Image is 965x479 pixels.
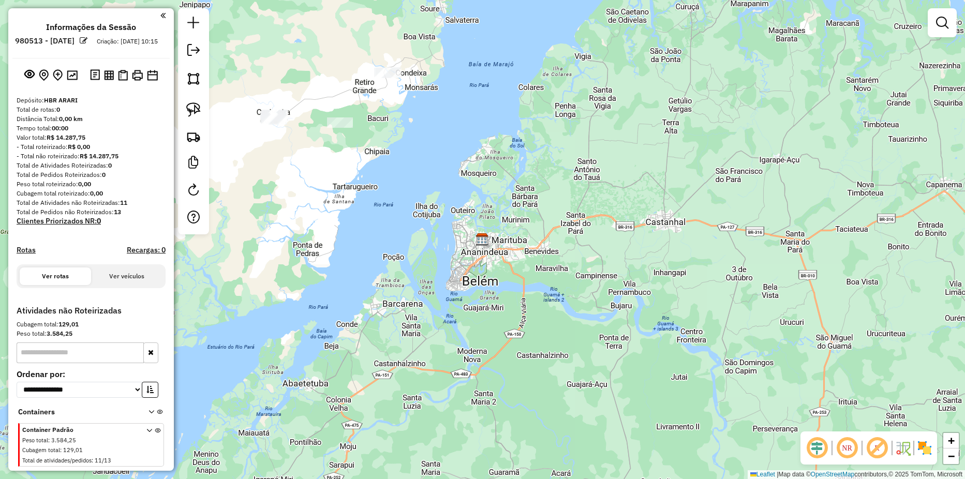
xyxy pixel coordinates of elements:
button: Exibir sessão original [22,67,37,83]
div: Total de Pedidos não Roteirizados: [17,207,166,217]
button: Adicionar Atividades [51,67,65,83]
div: Valor total: [17,133,166,142]
div: Atividade não roteirizada - REI DA ECONOMIA [327,117,353,128]
span: + [948,434,955,447]
button: Imprimir Rotas [130,68,145,83]
img: Selecionar atividades - polígono [186,71,201,86]
strong: 0 [56,106,60,113]
span: : [92,457,93,464]
strong: R$ 14.287,75 [47,133,85,141]
button: Ver rotas [20,267,91,285]
div: Map data © contributors,© 2025 TomTom, Microsoft [748,470,965,479]
div: Atividade não roteirizada - DEPOSITO DO RUBINEI [261,114,287,125]
strong: 13 [114,208,121,216]
div: Distância Total: [17,114,166,124]
span: 129,01 [63,446,83,454]
span: Total de atividades/pedidos [22,457,92,464]
div: Cubagem total roteirizado: [17,189,166,198]
h4: Informações da Sessão [46,22,136,32]
div: Peso total: [17,329,166,338]
div: Atividade não roteirizada - R. LEAL BEBIDAS [260,113,286,124]
strong: 11 [120,199,127,206]
strong: 0 [108,161,112,169]
span: Ocultar NR [835,436,859,460]
img: Selecionar atividades - laço [186,102,201,117]
img: Fluxo de ruas [895,440,911,456]
a: Reroteirizar Sessão [183,179,204,203]
h4: Clientes Priorizados NR: [17,217,166,226]
div: Atividade não roteirizada - ALEX DO GELO CACHOE [261,110,287,121]
strong: 0,00 [90,189,103,197]
button: Ver veículos [91,267,162,285]
button: Visualizar relatório de Roteirização [102,68,116,82]
strong: 0 [102,171,106,178]
span: Ocultar deslocamento [805,436,829,460]
div: Atividade não roteirizada - BOX DA SIBERIA CACH [262,110,288,120]
img: HBR ARARI [476,233,489,246]
img: Criar rota [186,129,201,144]
span: Containers [18,407,135,417]
strong: 129,01 [58,320,79,328]
div: Atividade não roteirizada - BAR MURURE CACHOEIR [261,114,287,124]
div: Atividade não roteirizada - CONVENIENCIA NB [374,68,400,78]
div: Criação: [DATE] 10:15 [93,37,162,46]
button: Centralizar mapa no depósito ou ponto de apoio [37,67,51,83]
div: Tempo total: [17,124,166,133]
a: Rotas [17,246,36,255]
a: OpenStreetMap [811,471,855,478]
label: Ordenar por: [17,368,166,380]
div: Total de Atividades Roteirizadas: [17,161,166,170]
div: Total de Atividades não Roteirizadas: [17,198,166,207]
div: Total de Pedidos Roteirizados: [17,170,166,179]
h6: 980513 - [DATE] [15,36,75,46]
div: Depósito: [17,96,166,105]
span: − [948,450,955,462]
a: Leaflet [750,471,775,478]
h4: Recargas: 0 [127,246,166,255]
a: Nova sessão e pesquisa [183,12,204,36]
div: - Total não roteirizado: [17,152,166,161]
button: Visualizar Romaneio [116,68,130,83]
span: : [60,446,62,454]
h4: Atividades não Roteirizadas [17,306,166,316]
button: Logs desbloquear sessão [88,67,102,83]
span: Cubagem total [22,446,60,454]
a: Exibir filtros [932,12,953,33]
a: Clique aqui para minimizar o painel [160,9,166,21]
a: Zoom in [943,433,959,448]
a: Criar modelo [183,152,204,175]
em: Alterar nome da sessão [80,37,87,44]
div: Cubagem total: [17,320,166,329]
strong: 3.584,25 [47,330,72,337]
span: : [48,437,50,444]
div: Peso total roteirizado: [17,179,166,189]
strong: 0,00 km [59,115,83,123]
strong: HBR ARARI [44,96,78,104]
div: Atividade não roteirizada - RESENHAS BAR UMARIZ [376,67,402,78]
strong: 0,00 [78,180,91,188]
span: Peso total [22,437,48,444]
img: Exibir/Ocultar setores [916,440,933,456]
strong: 0 [97,216,101,226]
a: Exportar sessão [183,40,204,63]
a: Criar rota [182,125,205,148]
a: Zoom out [943,448,959,464]
span: Exibir rótulo [865,436,889,460]
span: Container Padrão [22,425,134,435]
strong: R$ 14.287,75 [80,152,118,160]
button: Disponibilidade de veículos [145,68,160,83]
div: Atividade não roteirizada - BAR DO TOCA CA [261,113,287,123]
span: | [777,471,778,478]
span: 3.584,25 [51,437,76,444]
strong: R$ 0,00 [68,143,90,151]
div: - Total roteirizado: [17,142,166,152]
div: Total de rotas: [17,105,166,114]
button: Ordem crescente [142,382,158,398]
span: 11/13 [95,457,111,464]
button: Otimizar todas as rotas [65,68,80,82]
strong: 00:00 [52,124,68,132]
